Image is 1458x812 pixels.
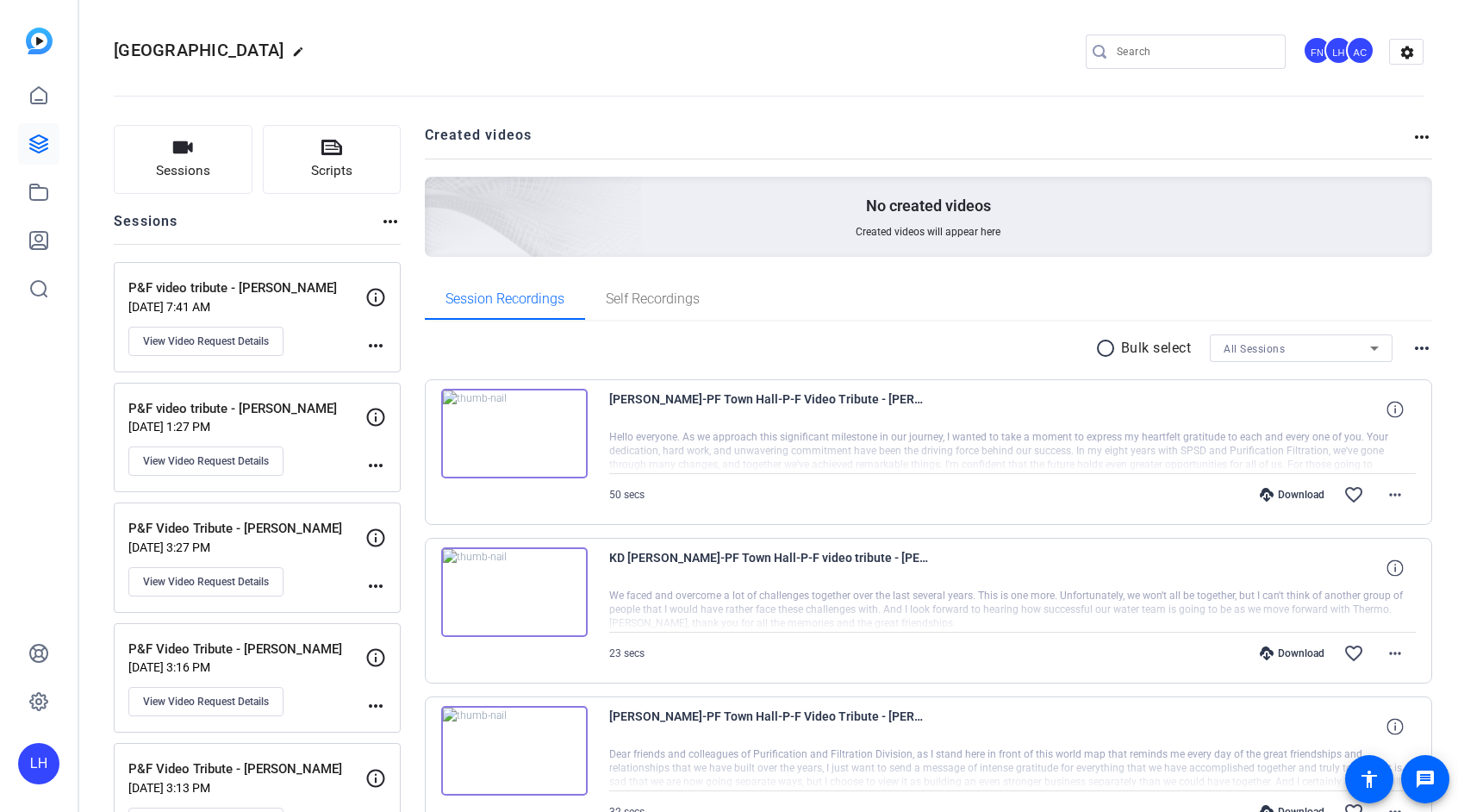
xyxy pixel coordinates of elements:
[128,300,365,314] p: [DATE] 7:41 AM
[1324,36,1355,66] ngx-avatar: Lindsey Henry-Moss
[292,46,313,66] mat-icon: edit
[128,399,365,419] p: P&F video tribute - [PERSON_NAME]
[263,125,402,194] button: Scripts
[1303,36,1333,66] ngx-avatar: Fiona Nath
[128,420,365,434] p: [DATE] 1:27 PM
[128,759,365,779] p: P&F Video Tribute - [PERSON_NAME]
[1385,484,1405,505] mat-icon: more_horiz
[143,334,269,348] span: View Video Request Details
[128,687,283,716] button: View Video Request Details
[26,28,53,54] img: blue-gradient.svg
[1346,36,1376,66] ngx-avatar: Alennah Curran
[128,278,365,298] p: P&F video tribute - [PERSON_NAME]
[380,211,401,232] mat-icon: more_horiz
[856,225,1000,239] span: Created videos will appear here
[441,706,588,796] img: thumb-nail
[425,125,1412,159] h2: Created videos
[143,575,269,589] span: View Video Request Details
[609,706,928,747] span: [PERSON_NAME]-PF Town Hall-P-F Video Tribute - [PERSON_NAME]-1754940992041-webcam
[606,292,700,306] span: Self Recordings
[1346,36,1374,65] div: AC
[1343,484,1364,505] mat-icon: favorite_border
[311,161,352,181] span: Scripts
[1411,338,1432,359] mat-icon: more_horiz
[866,196,991,216] p: No created videos
[128,540,365,554] p: [DATE] 3:27 PM
[232,6,643,380] img: Creted videos background
[114,40,283,60] span: [GEOGRAPHIC_DATA]
[128,327,283,356] button: View Video Request Details
[365,335,386,356] mat-icon: more_horiz
[609,489,645,501] span: 50 secs
[1415,769,1436,790] mat-icon: message
[609,547,928,589] span: KD [PERSON_NAME]-PF Town Hall-P-F video tribute - [PERSON_NAME]-1754941659397-webcam
[441,547,588,637] img: thumb-nail
[1343,643,1364,664] mat-icon: favorite_border
[114,125,252,194] button: Sessions
[1385,643,1405,664] mat-icon: more_horiz
[156,161,210,181] span: Sessions
[128,660,365,674] p: [DATE] 3:16 PM
[365,696,386,716] mat-icon: more_horiz
[1121,338,1192,359] p: Bulk select
[445,292,564,306] span: Session Recordings
[441,389,588,478] img: thumb-nail
[1324,36,1353,65] div: LH
[609,647,645,659] span: 23 secs
[1224,343,1285,355] span: All Sessions
[1303,36,1331,65] div: FN
[1117,41,1272,62] input: Search
[1095,338,1121,359] mat-icon: radio_button_unchecked
[143,695,269,709] span: View Video Request Details
[114,211,178,244] h2: Sessions
[365,455,386,476] mat-icon: more_horiz
[609,389,928,430] span: [PERSON_NAME]-PF Town Hall-P-F Video Tribute - [PERSON_NAME]-1755105246806-webcam
[143,454,269,468] span: View Video Request Details
[1251,488,1333,502] div: Download
[1390,40,1424,66] mat-icon: settings
[128,447,283,476] button: View Video Request Details
[1251,646,1333,660] div: Download
[128,567,283,597] button: View Video Request Details
[128,640,365,659] p: P&F Video Tribute - [PERSON_NAME]
[365,576,386,597] mat-icon: more_horiz
[1411,127,1432,147] mat-icon: more_horiz
[1359,769,1380,790] mat-icon: accessibility
[18,743,59,784] div: LH
[128,519,365,539] p: P&F Video Tribute - [PERSON_NAME]
[128,781,365,795] p: [DATE] 3:13 PM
